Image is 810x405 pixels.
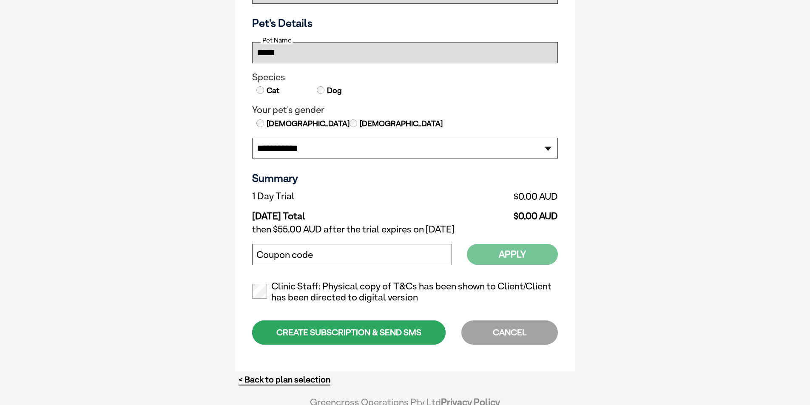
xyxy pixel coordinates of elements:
[461,320,558,345] div: CANCEL
[252,284,267,299] input: Clinic Staff: Physical copy of T&Cs has been shown to Client/Client has been directed to digital ...
[249,17,561,29] h3: Pet's Details
[418,189,558,204] td: $0.00 AUD
[252,204,418,222] td: [DATE] Total
[252,72,558,83] legend: Species
[252,172,558,184] h3: Summary
[252,105,558,116] legend: Your pet's gender
[467,244,558,265] button: Apply
[252,281,558,303] label: Clinic Staff: Physical copy of T&Cs has been shown to Client/Client has been directed to digital ...
[252,189,418,204] td: 1 Day Trial
[239,374,330,385] a: < Back to plan selection
[252,222,558,237] td: then $55.00 AUD after the trial expires on [DATE]
[252,320,446,345] div: CREATE SUBSCRIPTION & SEND SMS
[256,249,313,261] label: Coupon code
[418,204,558,222] td: $0.00 AUD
